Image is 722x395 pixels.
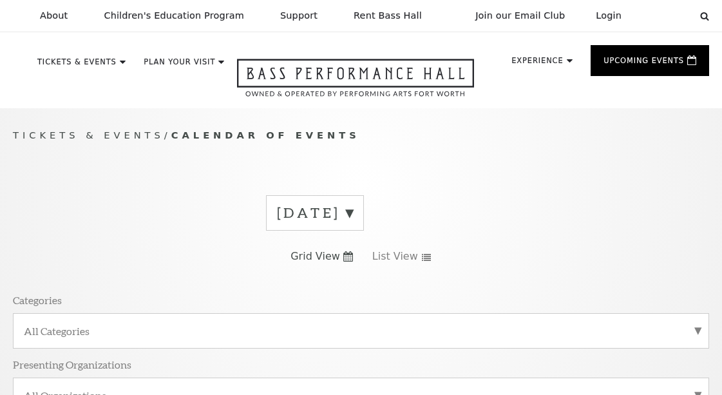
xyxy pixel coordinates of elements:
[372,249,418,264] span: List View
[13,130,164,140] span: Tickets & Events
[13,128,709,144] p: /
[354,10,422,21] p: Rent Bass Hall
[511,57,563,72] p: Experience
[13,293,62,307] p: Categories
[171,130,360,140] span: Calendar of Events
[280,10,318,21] p: Support
[104,10,244,21] p: Children's Education Program
[277,203,353,223] label: [DATE]
[290,249,340,264] span: Grid View
[642,10,688,22] select: Select:
[13,358,131,371] p: Presenting Organizations
[24,324,698,338] label: All Categories
[37,59,117,73] p: Tickets & Events
[144,59,215,73] p: Plan Your Visit
[40,10,68,21] p: About
[603,57,684,72] p: Upcoming Events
